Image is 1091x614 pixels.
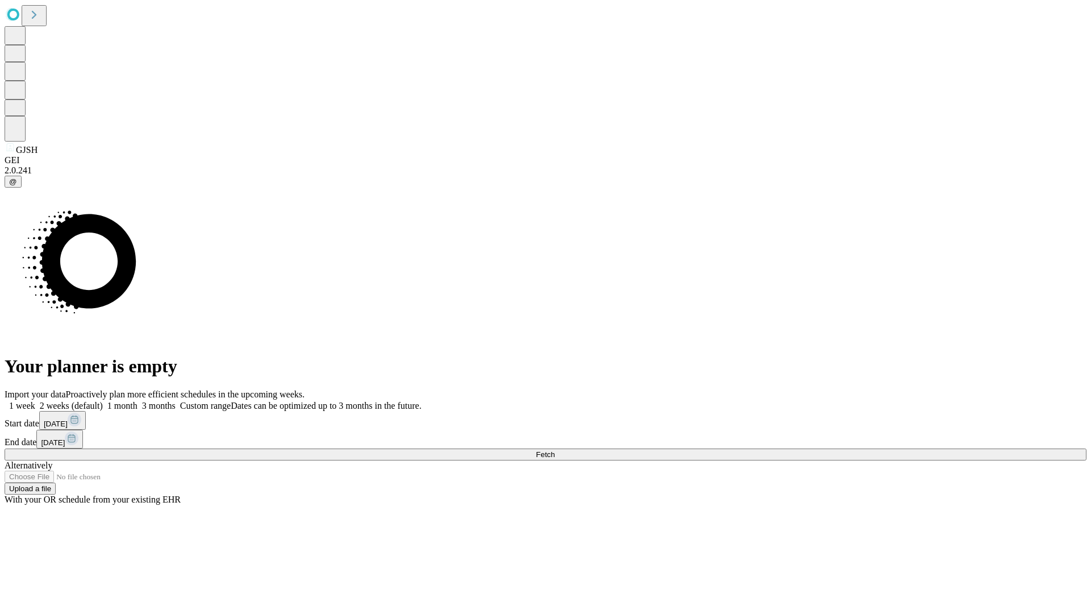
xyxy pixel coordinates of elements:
div: Start date [5,411,1086,430]
button: [DATE] [39,411,86,430]
span: 3 months [142,401,176,410]
button: Upload a file [5,483,56,495]
span: Custom range [180,401,231,410]
span: [DATE] [44,420,68,428]
span: 1 week [9,401,35,410]
div: End date [5,430,1086,449]
span: [DATE] [41,438,65,447]
span: Fetch [536,450,555,459]
span: Proactively plan more efficient schedules in the upcoming weeks. [66,389,305,399]
span: With your OR schedule from your existing EHR [5,495,181,504]
span: 2 weeks (default) [40,401,103,410]
span: Dates can be optimized up to 3 months in the future. [231,401,421,410]
button: Fetch [5,449,1086,460]
span: @ [9,177,17,186]
span: Import your data [5,389,66,399]
div: 2.0.241 [5,165,1086,176]
span: 1 month [107,401,138,410]
span: Alternatively [5,460,52,470]
h1: Your planner is empty [5,356,1086,377]
button: [DATE] [36,430,83,449]
span: GJSH [16,145,38,155]
button: @ [5,176,22,188]
div: GEI [5,155,1086,165]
